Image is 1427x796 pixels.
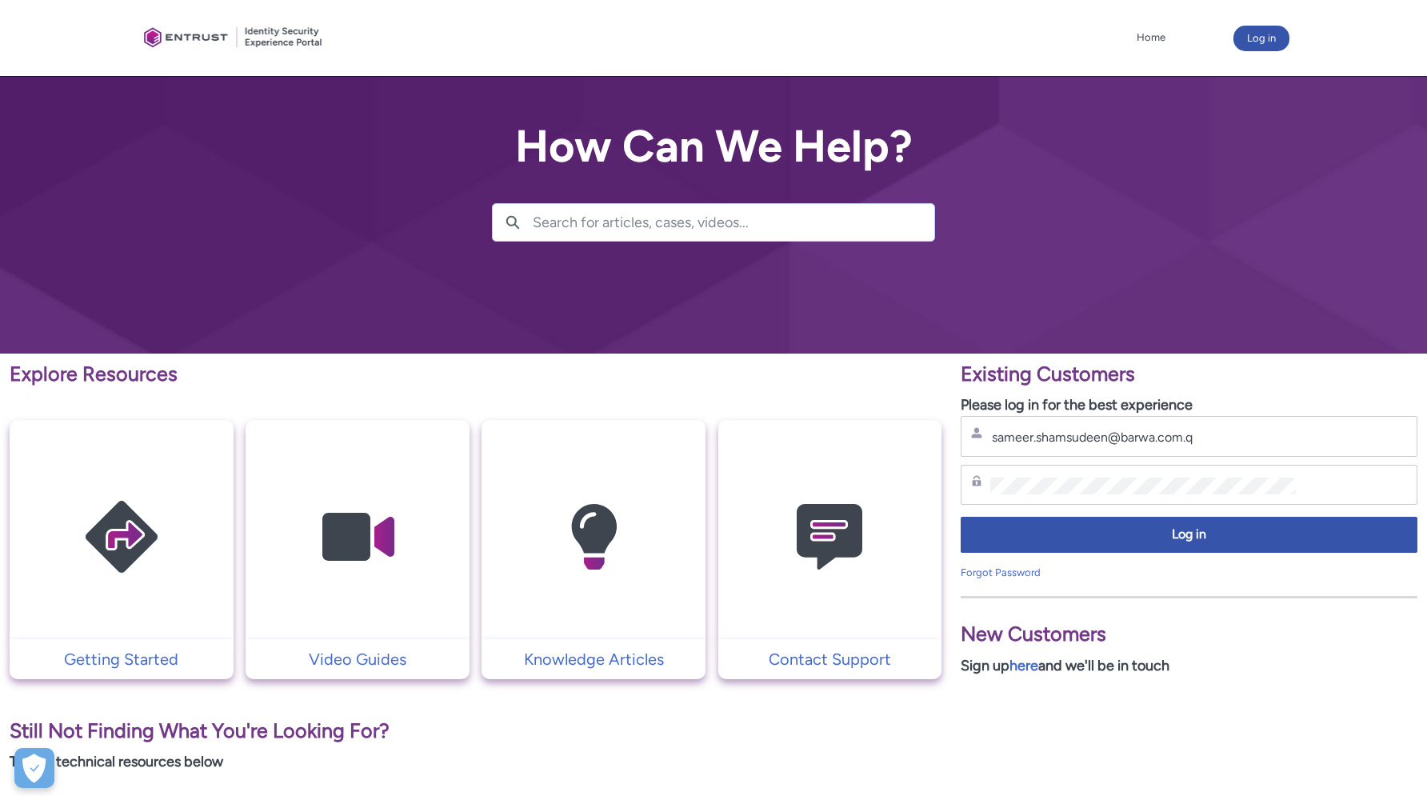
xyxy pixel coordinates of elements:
[961,619,1417,650] p: New Customers
[246,647,470,671] a: Video Guides
[533,204,934,241] input: Search for articles, cases, videos...
[254,647,462,671] p: Video Guides
[18,647,226,671] p: Getting Started
[492,122,935,171] h2: How Can We Help?
[282,451,434,623] img: Video Guides
[971,526,1407,544] span: Log in
[1233,26,1289,51] button: Log in
[490,647,698,671] p: Knowledge Articles
[14,748,54,788] div: Cookie Preferences
[14,748,54,788] button: Open Preferences
[753,451,905,623] img: Contact Support
[961,394,1417,416] p: Please log in for the best experience
[482,647,706,671] a: Knowledge Articles
[1133,26,1169,50] a: Home
[990,429,1295,446] input: Username
[961,655,1417,677] p: Sign up and we'll be in touch
[10,647,234,671] a: Getting Started
[46,451,198,623] img: Getting Started
[961,359,1417,390] p: Existing Customers
[961,566,1041,578] a: Forgot Password
[726,647,934,671] p: Contact Support
[493,204,533,241] button: Search
[10,716,941,746] p: Still Not Finding What You're Looking For?
[1009,657,1038,674] a: here
[10,359,941,390] p: Explore Resources
[961,517,1417,553] button: Log in
[718,647,942,671] a: Contact Support
[518,451,670,623] img: Knowledge Articles
[10,751,941,773] p: Try our technical resources below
